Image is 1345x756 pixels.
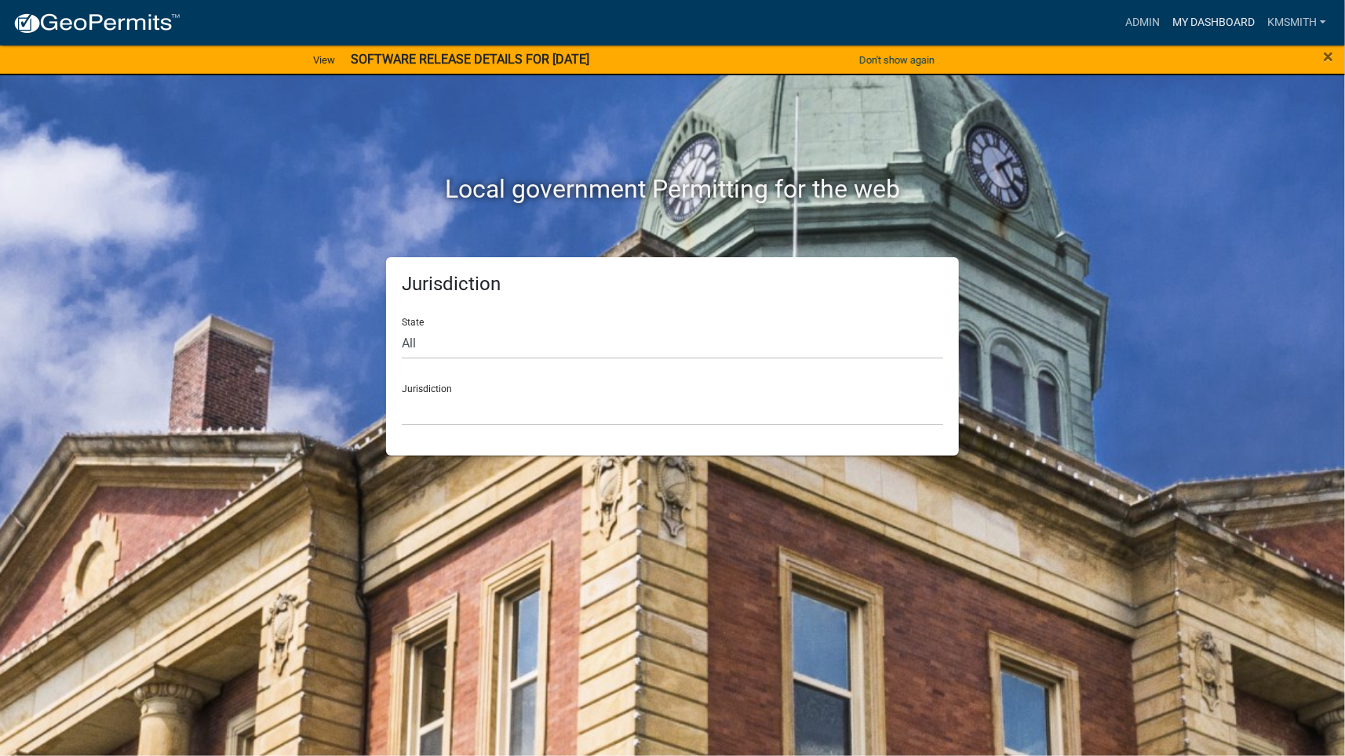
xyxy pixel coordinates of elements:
button: Don't show again [853,47,941,73]
a: Admin [1119,8,1166,38]
h2: Local government Permitting for the web [237,174,1108,204]
span: × [1323,45,1333,67]
button: Close [1323,47,1333,66]
a: View [307,47,341,73]
a: My Dashboard [1166,8,1261,38]
h5: Jurisdiction [402,273,943,296]
a: kmsmith [1261,8,1332,38]
strong: SOFTWARE RELEASE DETAILS FOR [DATE] [351,52,589,67]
